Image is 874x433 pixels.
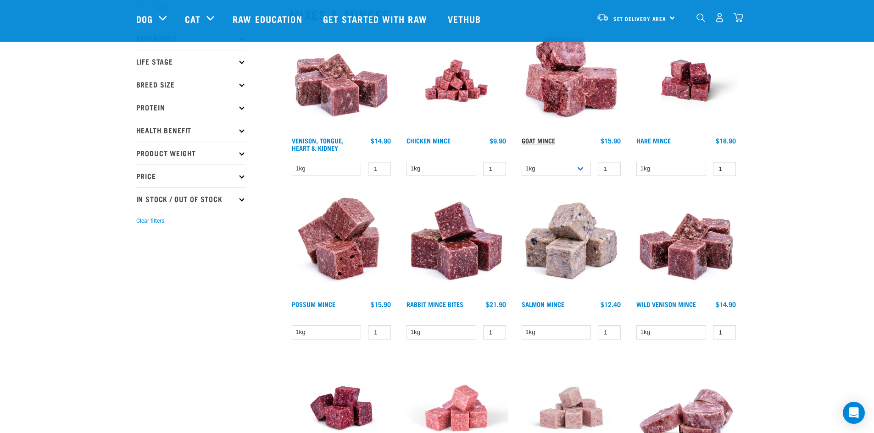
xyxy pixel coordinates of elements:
[598,162,621,176] input: 1
[404,29,508,133] img: Chicken M Ince 1613
[713,325,736,340] input: 1
[601,301,621,308] div: $12.40
[734,13,743,22] img: home-icon@2x.png
[371,137,391,144] div: $14.90
[136,142,246,164] p: Product Weight
[185,12,200,26] a: Cat
[483,325,506,340] input: 1
[292,302,335,306] a: Possum Mince
[404,192,508,296] img: Whole Minced Rabbit Cubes 01
[634,192,738,296] img: Pile Of Cubed Wild Venison Mince For Pets
[519,29,623,133] img: 1077 Wild Goat Mince 01
[406,139,451,142] a: Chicken Mince
[136,119,246,142] p: Health Benefit
[636,139,671,142] a: Hare Mince
[368,325,391,340] input: 1
[136,50,246,73] p: Life Stage
[289,29,394,133] img: Pile Of Cubed Venison Tongue Mix For Pets
[136,187,246,210] p: In Stock / Out Of Stock
[136,164,246,187] p: Price
[601,137,621,144] div: $15.90
[136,217,164,225] button: Clear filters
[486,301,506,308] div: $21.90
[716,301,736,308] div: $14.90
[696,13,705,22] img: home-icon-1@2x.png
[136,12,153,26] a: Dog
[522,302,564,306] a: Salmon Mince
[483,162,506,176] input: 1
[596,13,609,22] img: van-moving.png
[406,302,463,306] a: Rabbit Mince Bites
[713,162,736,176] input: 1
[715,13,724,22] img: user.png
[634,29,738,133] img: Raw Essentials Hare Mince Raw Bites For Cats & Dogs
[636,302,696,306] a: Wild Venison Mince
[371,301,391,308] div: $15.90
[223,0,313,37] a: Raw Education
[716,137,736,144] div: $18.90
[368,162,391,176] input: 1
[598,325,621,340] input: 1
[519,192,623,296] img: 1141 Salmon Mince 01
[522,139,555,142] a: Goat Mince
[843,402,865,424] div: Open Intercom Messenger
[439,0,493,37] a: Vethub
[613,17,667,20] span: Set Delivery Area
[289,192,394,296] img: 1102 Possum Mince 01
[292,139,344,149] a: Venison, Tongue, Heart & Kidney
[136,96,246,119] p: Protein
[314,0,439,37] a: Get started with Raw
[490,137,506,144] div: $9.90
[136,73,246,96] p: Breed Size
